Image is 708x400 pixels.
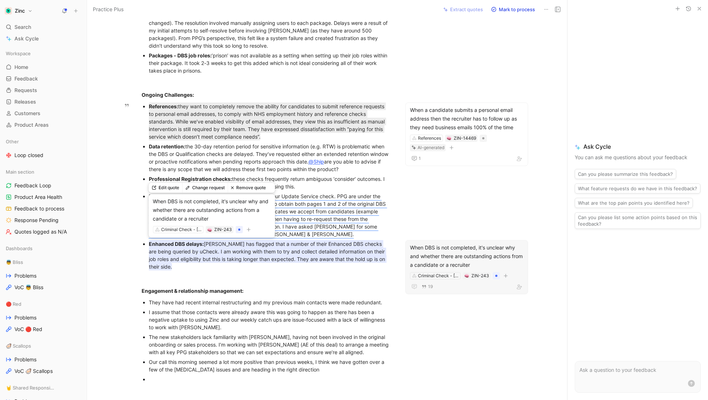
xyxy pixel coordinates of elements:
[14,34,39,43] span: Ask Cycle
[3,62,84,73] a: Home
[575,198,693,208] button: What are the top pain points you identified here?
[3,203,84,214] a: Feedback to process
[149,52,212,58] strong: Packages - DBS job roles:
[14,217,59,224] span: Response Pending
[447,136,451,140] img: 🧠
[3,282,84,293] a: VoC 👼 Bliss
[488,4,538,14] button: Mark to process
[14,368,53,375] span: VoC 🦪 Scallops
[14,152,43,159] span: Loop closed
[6,384,55,391] span: 🤘 Shared Responsibility
[3,215,84,226] a: Response Pending
[14,87,37,94] span: Requests
[3,136,84,147] div: Other
[14,64,28,71] span: Home
[142,92,194,98] strong: Ongoing Challenges:
[418,135,441,142] div: References
[3,119,84,130] a: Product Areas
[3,48,84,59] div: Workspace
[420,283,435,291] button: 19
[428,284,433,289] span: 19
[3,96,84,107] a: Releases
[3,85,84,96] a: Requests
[149,240,387,270] mark: [PERSON_NAME] has flagged that a number of their Enhanced DBS checks are being queried by uCheck....
[149,333,392,356] div: The new stakeholders lack familiarity with [PERSON_NAME], having not been involved in the origina...
[3,180,84,191] a: Feedback Loop
[3,382,84,393] div: 🤘 Shared Responsibility
[471,272,489,279] div: ZIN-243
[14,228,67,235] span: Quotes logged as N/A
[6,138,19,145] span: Other
[575,183,700,194] button: What feature requests do we have in this feedback?
[14,98,36,105] span: Releases
[3,299,84,335] div: 🔴 RedProblemsVoC 🔴 Red
[418,272,458,279] div: Criminal Check - [GEOGRAPHIC_DATA] & Wales (DBS)
[149,4,392,49] div: there was a delay in getting all users setup correctly. I was under the impression that Admins we...
[149,358,392,373] div: Our call this morning seemed a lot more positive than previous weeks, I think we have gotten over...
[3,150,84,161] a: Loop closed
[14,182,51,189] span: Feedback Loop
[3,257,84,293] div: 👼 BlissProblemsVoC 👼 Bliss
[3,340,84,377] div: 🦪 ScallopsProblemsVoC 🦪 Scallops
[440,4,486,14] button: Extract quotes
[3,270,84,281] a: Problems
[464,273,469,278] button: 🧠
[3,108,84,119] a: Customers
[3,22,84,32] div: Search
[142,288,243,294] strong: Engagement & relationship management:
[3,166,84,177] div: Main section
[3,340,84,351] div: 🦪 Scallops
[410,154,422,163] button: 1
[14,23,31,31] span: Search
[14,314,36,321] span: Problems
[14,284,43,291] span: VoC 👼 Bliss
[14,121,49,129] span: Product Areas
[3,192,84,203] a: Product Area Health
[149,299,392,306] div: They have had recent internal restructuring and my previous main contacts were made redundant.
[3,366,84,377] a: VoC 🦪 Scallops
[418,144,444,151] div: AI-generated
[149,176,232,182] strong: Professional Registration checks:
[5,7,12,14] img: Zinc
[410,243,523,269] div: When DBS is not completed, it's unclear why and whether there are outstanding actions from a cand...
[465,274,469,278] img: 🧠
[3,324,84,335] a: VoC 🔴 Red
[14,194,62,201] span: Product Area Health
[446,136,452,141] button: 🧠
[149,103,386,140] mark: they want to completely remove the ability for candidates to submit reference requests to persona...
[3,73,84,84] a: Feedback
[149,103,178,109] strong: References:
[14,110,40,117] span: Customers
[6,168,34,175] span: Main section
[149,308,392,331] div: I assume that those contacts were already aware this was going to happen as there has been a nega...
[3,312,84,323] a: Problems
[15,8,25,14] h1: Zinc
[3,354,84,365] a: Problems
[3,33,84,44] a: Ask Cycle
[410,106,523,132] div: When a candidate submits a personal email address then the recruiter has to follow up as they nee...
[3,136,84,161] div: OtherLoop closed
[3,257,84,268] div: 👼 Bliss
[3,226,84,237] a: Quotes logged as N/A
[14,205,64,212] span: Feedback to process
[6,245,33,252] span: Dashboards
[149,143,392,173] div: the 30-day retention period for sensitive information (e.g. RTW) is problematic when the DBS or Q...
[6,50,31,57] span: Workspace
[14,356,36,363] span: Problems
[93,5,124,14] span: Practice Plus
[6,300,21,308] span: 🔴 Red
[3,6,34,16] button: ZincZinc
[575,153,701,162] p: You can ask me questions about your feedback
[149,143,185,149] strong: Data retention:
[3,299,84,309] div: 🔴 Red
[14,326,42,333] span: VoC 🔴 Red
[6,342,31,349] span: 🦪 Scallops
[3,243,84,256] div: Dashboards
[419,156,421,161] span: 1
[3,166,84,237] div: Main sectionFeedback LoopProduct Area HealthFeedback to processResponse PendingQuotes logged as N/A
[3,243,84,254] div: Dashboards
[149,175,392,190] div: these checks frequently return ambiguous ‘consider’ outcomes. I have reached out to iCover to und...
[575,169,676,179] button: Can you please summarize this feedback?
[14,272,36,279] span: Problems
[575,142,701,151] span: Ask Cycle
